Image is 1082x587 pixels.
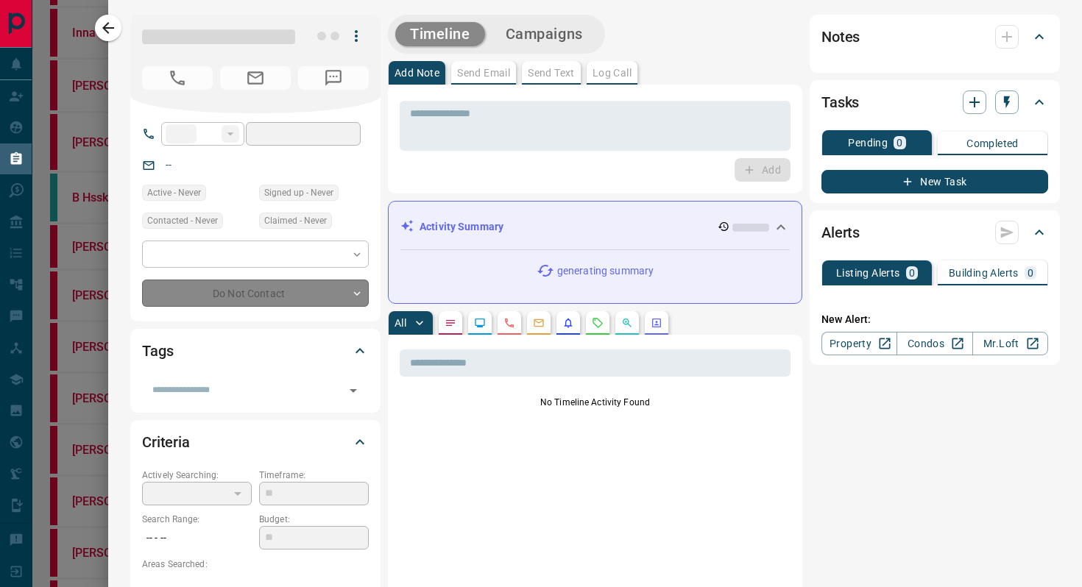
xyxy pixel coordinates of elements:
p: All [395,318,406,328]
div: Criteria [142,424,369,460]
p: New Alert: [821,312,1048,327]
p: No Timeline Activity Found [400,396,791,409]
p: 0 [1028,268,1033,278]
span: No Number [142,66,213,90]
span: Contacted - Never [147,213,218,228]
a: Mr.Loft [972,332,1048,355]
p: Pending [848,138,888,148]
div: Tags [142,333,369,369]
div: Do Not Contact [142,280,369,307]
svg: Opportunities [621,317,633,329]
h2: Alerts [821,221,860,244]
p: Add Note [395,68,439,78]
svg: Agent Actions [651,317,662,329]
p: -- - -- [142,526,252,550]
p: Timeframe: [259,469,369,482]
span: No Email [220,66,291,90]
a: Property [821,332,897,355]
span: No Number [298,66,369,90]
svg: Calls [503,317,515,329]
div: Alerts [821,215,1048,250]
a: -- [166,159,172,171]
a: Condos [897,332,972,355]
svg: Requests [592,317,604,329]
p: Completed [966,138,1019,149]
p: 0 [897,138,902,148]
h2: Notes [821,25,860,49]
svg: Notes [445,317,456,329]
p: Activity Summary [420,219,503,235]
svg: Listing Alerts [562,317,574,329]
button: New Task [821,170,1048,193]
span: Active - Never [147,185,201,200]
div: Notes [821,19,1048,54]
p: Search Range: [142,513,252,526]
h2: Criteria [142,430,190,454]
p: Actively Searching: [142,469,252,482]
div: Activity Summary [400,213,790,241]
h2: Tags [142,339,173,363]
button: Timeline [395,22,485,46]
p: Building Alerts [949,268,1019,278]
p: Budget: [259,513,369,526]
h2: Tasks [821,90,859,114]
button: Campaigns [491,22,598,46]
span: Claimed - Never [264,213,327,228]
span: Signed up - Never [264,185,333,200]
p: Listing Alerts [836,268,900,278]
svg: Lead Browsing Activity [474,317,486,329]
p: 0 [909,268,915,278]
svg: Emails [533,317,545,329]
p: generating summary [557,263,654,279]
button: Open [343,380,364,401]
p: Areas Searched: [142,558,369,571]
div: Tasks [821,85,1048,120]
